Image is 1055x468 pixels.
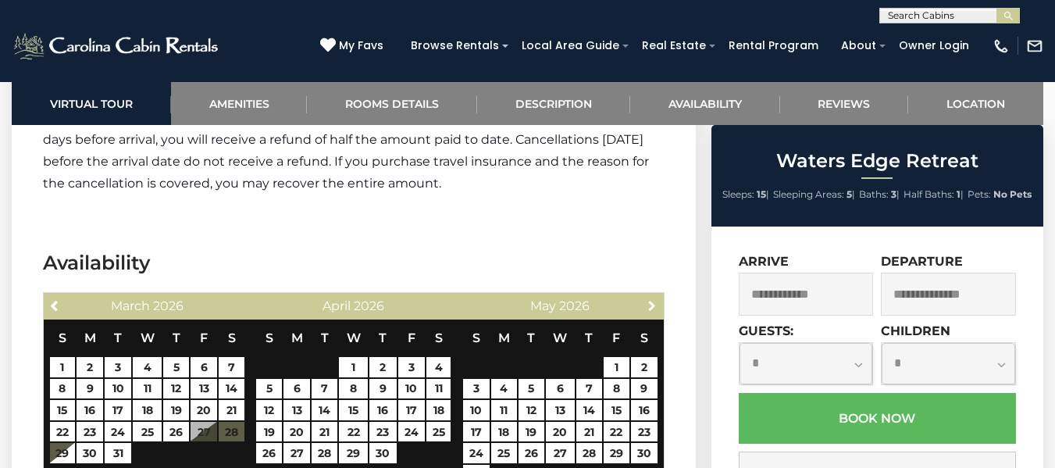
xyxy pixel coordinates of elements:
img: mail-regular-white.png [1026,38,1043,55]
a: Previous [45,295,65,315]
a: 2 [631,357,658,377]
a: 20 [191,400,217,420]
a: 10 [105,379,131,399]
a: 1 [339,357,368,377]
span: Saturday [435,330,443,345]
span: Friday [200,330,208,345]
strong: 15 [757,188,766,200]
span: Tuesday [114,330,122,345]
strong: 1 [957,188,961,200]
a: 17 [463,422,490,442]
a: Next [642,295,661,315]
span: Tuesday [527,330,535,345]
a: 16 [631,400,658,420]
span: Thursday [379,330,387,345]
a: 25 [426,422,451,442]
label: Arrive [739,254,789,269]
a: 24 [463,443,490,463]
a: 29 [604,443,629,463]
a: 8 [50,379,76,399]
span: Thursday [173,330,180,345]
h2: Waters Edge Retreat [715,151,1039,171]
span: 2026 [559,298,590,313]
a: 14 [312,400,337,420]
a: 19 [519,422,544,442]
img: White-1-2.png [12,30,223,62]
span: Tuesday [321,330,329,345]
span: Monday [84,330,96,345]
a: 6 [283,379,310,399]
a: 21 [576,422,602,442]
a: 29 [50,443,76,463]
span: 2026 [153,298,184,313]
a: Browse Rentals [403,34,507,58]
a: 28 [312,443,337,463]
a: Local Area Guide [514,34,627,58]
span: 2026 [354,298,384,313]
a: 7 [219,357,244,377]
span: Pets: [968,188,991,200]
a: 7 [312,379,337,399]
a: 8 [339,379,368,399]
a: 27 [283,443,310,463]
span: Sunday [59,330,66,345]
a: My Favs [320,38,387,55]
a: 13 [546,400,575,420]
a: 18 [426,400,451,420]
a: 26 [163,422,189,442]
a: 24 [398,422,425,442]
a: Rental Program [721,34,826,58]
a: 1 [604,357,629,377]
a: 19 [256,422,282,442]
span: April [323,298,351,313]
a: 23 [77,422,103,442]
a: Description [477,82,630,125]
a: 9 [369,379,396,399]
span: Monday [498,330,510,345]
a: 2 [369,357,396,377]
a: 27 [546,443,575,463]
a: 15 [50,400,76,420]
span: Half Baths: [904,188,954,200]
h3: Availability [43,249,665,277]
a: Owner Login [891,34,977,58]
a: Rooms Details [307,82,477,125]
a: 30 [77,443,103,463]
a: 16 [77,400,103,420]
span: May [530,298,556,313]
li: | [904,184,964,205]
label: Departure [881,254,963,269]
span: Sleeping Areas: [773,188,844,200]
a: 25 [133,422,162,442]
a: 26 [519,443,544,463]
a: 6 [546,379,575,399]
a: 22 [339,422,368,442]
span: Previous [49,299,62,312]
a: 3 [463,379,490,399]
a: Amenities [171,82,308,125]
a: 8 [604,379,629,399]
span: Monday [291,330,303,345]
a: 2 [77,357,103,377]
a: 1 [50,357,76,377]
span: March [111,298,150,313]
a: 14 [576,400,602,420]
a: 3 [105,357,131,377]
a: 13 [283,400,310,420]
a: 19 [163,400,189,420]
a: 10 [463,400,490,420]
label: Guests: [739,323,793,338]
a: 24 [105,422,131,442]
a: 7 [576,379,602,399]
span: Wednesday [347,330,361,345]
a: 14 [219,379,244,399]
span: Baths: [859,188,889,200]
a: 12 [519,400,544,420]
a: 11 [491,400,517,420]
a: 20 [546,422,575,442]
a: 25 [491,443,517,463]
a: 17 [398,400,425,420]
a: 21 [312,422,337,442]
a: 4 [426,357,451,377]
span: Sunday [266,330,273,345]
